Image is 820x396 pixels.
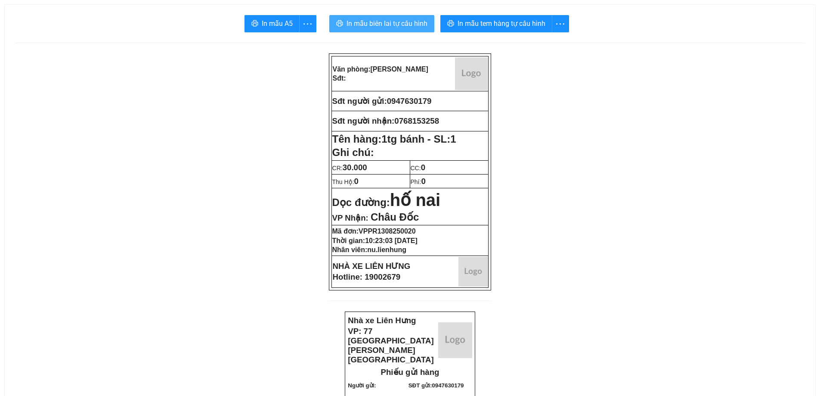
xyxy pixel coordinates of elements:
[348,327,433,364] strong: VP: 77 [GEOGRAPHIC_DATA][PERSON_NAME][GEOGRAPHIC_DATA]
[408,382,464,389] strong: SĐT gửi:
[411,165,426,171] span: CC:
[332,237,418,244] strong: Thời gian:
[411,178,426,185] span: Phí:
[333,272,401,281] strong: Hotline: 19002679
[359,228,416,235] span: VPPR1308250020
[332,97,387,106] strong: Sđt người gửi:
[332,228,416,235] strong: Mã đơn:
[438,322,472,358] img: logo
[458,257,488,287] img: logo
[365,237,418,244] span: 10:23:03 [DATE]
[552,15,569,32] button: more
[332,196,441,208] strong: Dọc đường:
[455,57,488,90] img: logo
[244,15,300,32] button: printerIn mẫu A5
[251,20,258,28] span: printer
[332,116,395,125] strong: Sđt người nhận:
[371,65,428,73] span: [PERSON_NAME]
[450,133,456,145] span: 1
[432,382,464,389] span: 0947630179
[371,211,419,223] span: Châu Đốc
[394,116,439,125] span: 0768153258
[333,262,411,271] strong: NHÀ XE LIÊN HƯNG
[343,163,367,172] span: 30.000
[387,97,432,106] span: 0947630179
[552,19,569,29] span: more
[333,65,428,73] strong: Văn phòng:
[332,178,359,185] span: Thu Hộ:
[381,133,456,145] span: 1tg bánh - SL:
[347,18,427,29] span: In mẫu biên lai tự cấu hình
[348,316,416,325] strong: Nhà xe Liên Hưng
[332,147,374,158] span: Ghi chú:
[336,20,343,28] span: printer
[332,133,456,145] strong: Tên hàng:
[333,75,346,82] strong: Sđt:
[390,190,440,209] span: hố nai
[262,18,293,29] span: In mẫu A5
[329,15,434,32] button: printerIn mẫu biên lai tự cấu hình
[332,246,406,253] strong: Nhân viên:
[440,15,552,32] button: printerIn mẫu tem hàng tự cấu hình
[421,163,425,172] span: 0
[332,165,367,171] span: CR:
[381,368,439,377] strong: Phiếu gửi hàng
[348,382,376,389] strong: Người gửi:
[458,18,545,29] span: In mẫu tem hàng tự cấu hình
[300,19,316,29] span: more
[299,15,316,32] button: more
[332,213,368,222] span: VP Nhận:
[367,246,406,253] span: nu.lienhung
[447,20,454,28] span: printer
[421,177,425,186] span: 0
[354,177,359,186] span: 0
